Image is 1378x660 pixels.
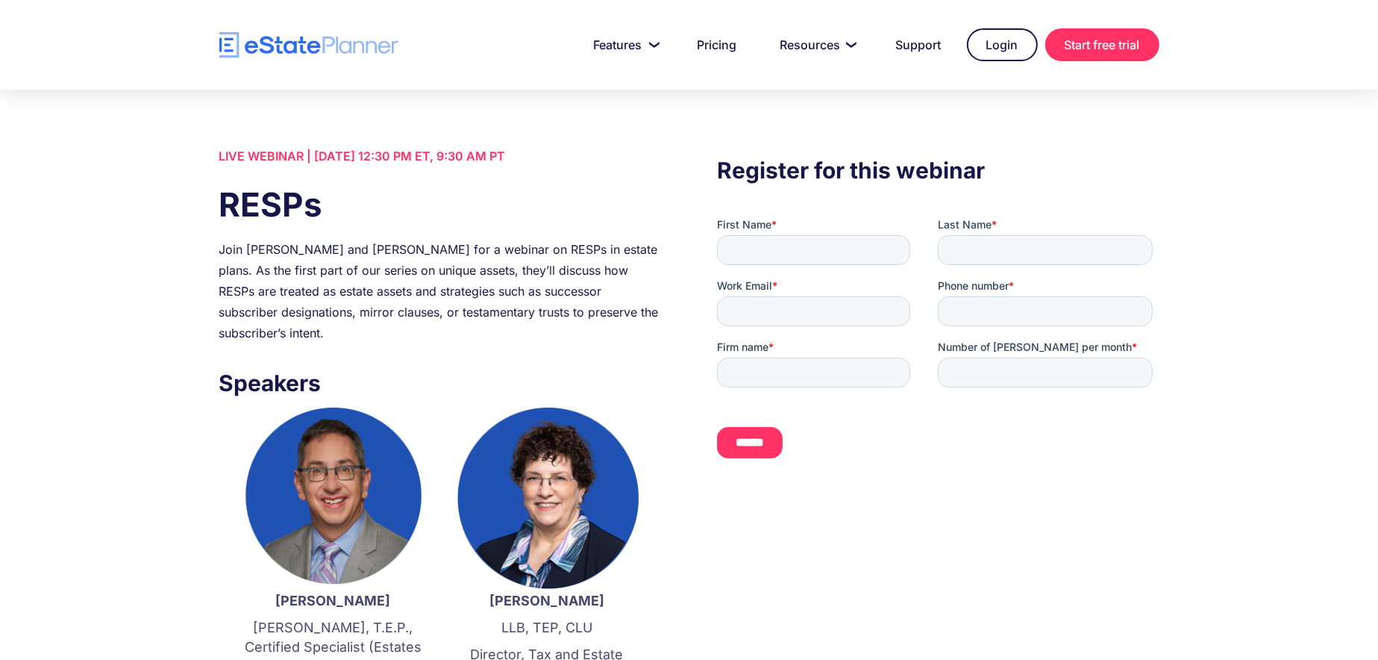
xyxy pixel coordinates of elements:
[762,30,871,60] a: Resources
[967,28,1038,61] a: Login
[219,239,661,343] div: Join [PERSON_NAME] and [PERSON_NAME] for a webinar on RESPs in estate plans. As the first part of...
[219,32,398,58] a: home
[680,30,755,60] a: Pricing
[489,593,604,608] strong: [PERSON_NAME]
[219,181,661,228] h1: RESPs
[219,146,661,166] div: LIVE WEBINAR | [DATE] 12:30 PM ET, 9:30 AM PT
[219,366,661,400] h3: Speakers
[1045,28,1159,61] a: Start free trial
[878,30,959,60] a: Support
[717,153,1159,187] h3: Register for this webinar
[276,593,391,608] strong: [PERSON_NAME]
[455,618,639,638] p: LLB, TEP, CLU
[576,30,672,60] a: Features
[717,217,1159,484] iframe: Form 0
